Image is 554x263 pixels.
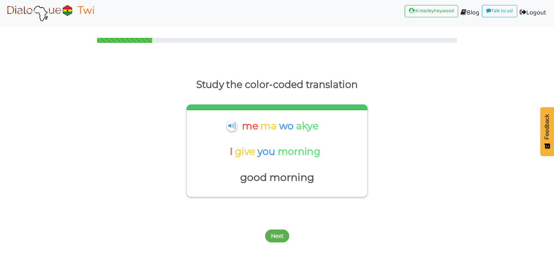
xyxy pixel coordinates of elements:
a: Blog [458,5,482,21]
img: cuNL5YgAAAABJRU5ErkJggg== [227,120,237,131]
p: ma [260,117,279,135]
p: morning [278,143,322,160]
span: Feedback [544,114,550,139]
p: akye [296,117,321,135]
a: Hi marleyheywood [405,5,458,17]
a: Logout [517,5,549,21]
p: wo [279,117,296,135]
p: me [242,117,260,135]
button: Next [265,229,289,242]
img: Select Course Page [5,4,96,22]
p: I [230,143,235,160]
button: Feedback - Show survey [540,107,554,156]
p: give [235,143,258,160]
p: Study the color-coded translation [14,76,540,93]
p: you [258,143,278,160]
p: good morning [190,169,364,186]
a: Talk to us! [482,5,517,17]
